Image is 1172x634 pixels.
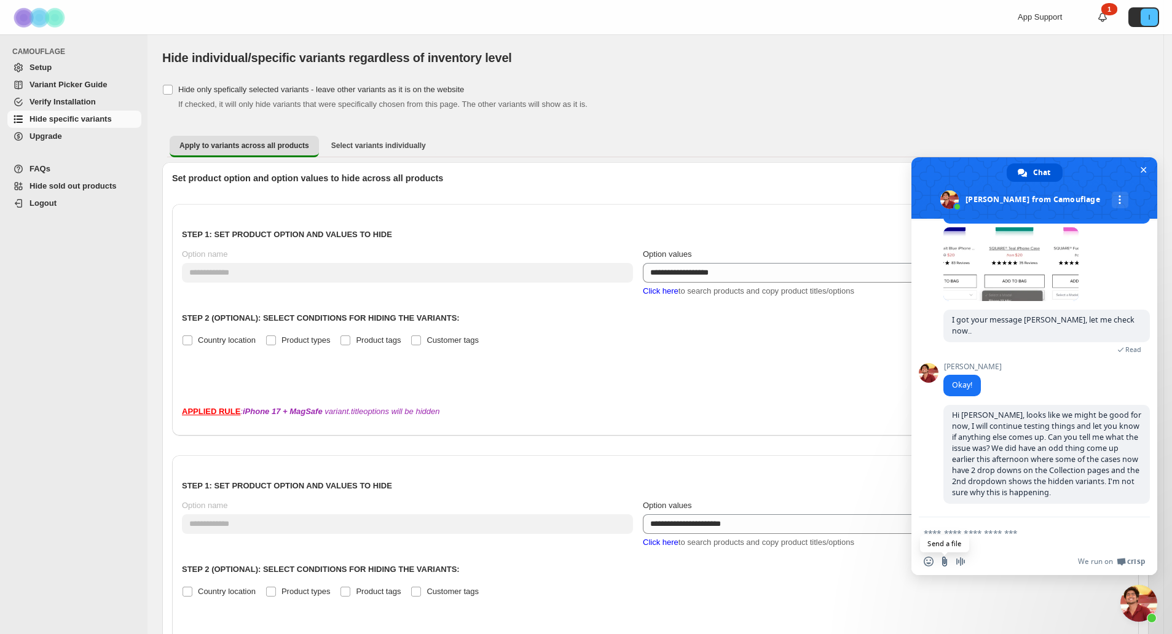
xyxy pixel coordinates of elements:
[1078,557,1145,566] a: We run onCrisp
[7,76,141,93] a: Variant Picker Guide
[162,51,512,65] span: Hide individual/specific variants regardless of inventory level
[940,557,950,566] span: Send a file
[7,111,141,128] a: Hide specific variants
[1128,7,1159,27] button: Avatar with initials I
[29,63,52,72] span: Setup
[29,114,112,123] span: Hide specific variants
[178,85,464,94] span: Hide only spefically selected variants - leave other variants as it is on the website
[182,407,240,416] strong: APPLIED RULE
[1148,14,1150,21] text: I
[243,407,323,416] b: iPhone 17 + MagSafe
[7,59,141,76] a: Setup
[182,480,1129,492] p: Step 1: Set product option and values to hide
[1078,557,1113,566] span: We run on
[29,164,50,173] span: FAQs
[924,517,1120,548] textarea: Compose your message...
[321,136,436,155] button: Select variants individually
[643,538,854,547] span: to search products and copy product titles/options
[1125,345,1141,354] span: Read
[427,335,479,345] span: Customer tags
[29,198,57,208] span: Logout
[427,587,479,596] span: Customer tags
[10,1,71,34] img: Camouflage
[924,557,934,566] span: Insert an emoji
[7,195,141,212] a: Logout
[29,97,96,106] span: Verify Installation
[952,380,972,390] span: Okay!
[182,229,1129,241] p: Step 1: Set product option and values to hide
[1007,163,1063,182] a: Chat
[182,312,1129,324] p: Step 2 (Optional): Select conditions for hiding the variants:
[198,335,256,345] span: Country location
[12,47,141,57] span: CAMOUFLAGE
[172,172,1139,184] p: Set product option and option values to hide across all products
[643,286,854,295] span: to search products and copy product titles/options
[1127,557,1145,566] span: Crisp
[7,93,141,111] a: Verify Installation
[182,249,227,259] span: Option name
[643,286,678,295] span: Click here
[281,587,331,596] span: Product types
[182,405,1129,418] div: : variant.title options will be hidden
[1141,9,1158,26] span: Avatar with initials I
[643,249,692,259] span: Option values
[29,181,117,190] span: Hide sold out products
[7,160,141,178] a: FAQs
[956,557,966,566] span: Audio message
[7,178,141,195] a: Hide sold out products
[29,80,107,89] span: Variant Picker Guide
[356,335,401,345] span: Product tags
[29,131,62,141] span: Upgrade
[7,128,141,145] a: Upgrade
[1018,12,1062,22] span: App Support
[952,410,1141,498] span: Hi [PERSON_NAME], looks like we might be good for now, I will continue testing things and let you...
[643,501,692,510] span: Option values
[1101,3,1117,15] div: 1
[179,141,309,151] span: Apply to variants across all products
[943,362,1002,371] span: [PERSON_NAME]
[952,315,1135,336] span: I got your message [PERSON_NAME], let me check now..
[178,100,588,109] span: If checked, it will only hide variants that were specifically chosen from this page. The other va...
[198,587,256,596] span: Country location
[1137,163,1150,176] span: Close chat
[643,538,678,547] span: Click here
[182,501,227,510] span: Option name
[170,136,319,157] button: Apply to variants across all products
[1033,163,1050,182] span: Chat
[1120,585,1157,622] a: Close chat
[331,141,426,151] span: Select variants individually
[1096,11,1109,23] a: 1
[281,335,331,345] span: Product types
[182,563,1129,576] p: Step 2 (Optional): Select conditions for hiding the variants:
[356,587,401,596] span: Product tags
